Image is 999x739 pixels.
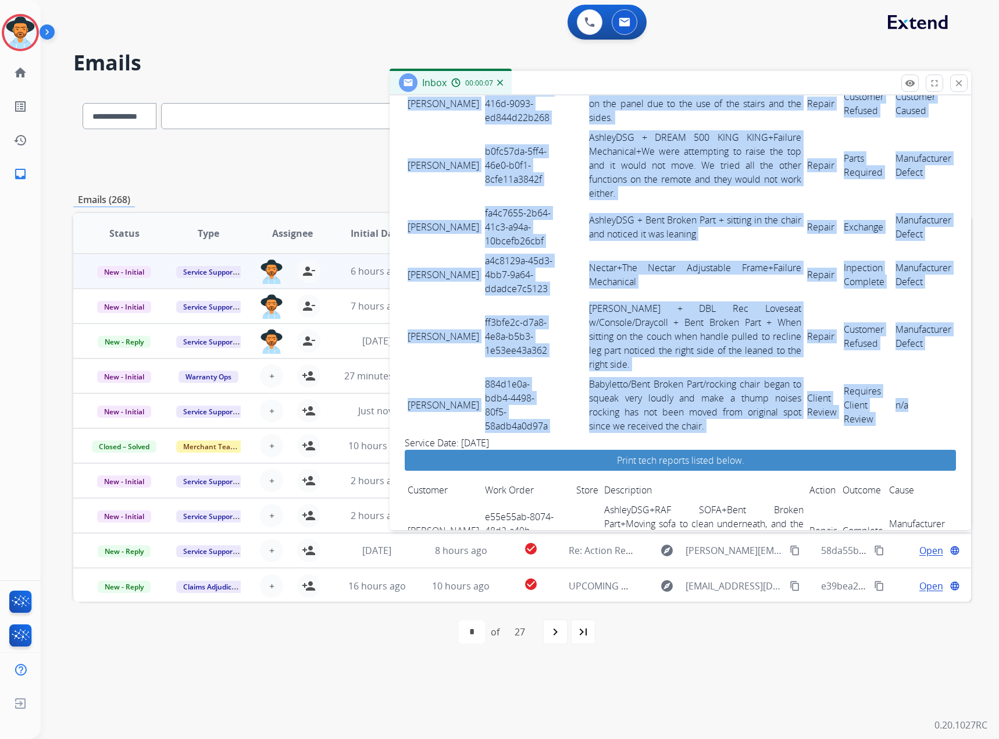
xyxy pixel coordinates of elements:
[586,127,804,203] td: AshleyDSG + DREAM 500 KING KING+Failure Mechanical+We were attempting to raise the top and it wou...
[97,406,151,418] span: New - Initial
[351,474,403,487] span: 2 hours ago
[348,439,406,452] span: 10 hours ago
[485,207,551,247] a: fa4c7655-2b64-41c3-a94a-10bcefb26cbf
[176,266,242,278] span: Service Support
[804,251,841,299] td: Repair
[13,167,27,181] mat-icon: inbox
[260,260,283,284] img: agent-avatar
[176,301,242,313] span: Service Support
[302,334,316,348] mat-icon: person_remove
[362,544,391,557] span: [DATE]
[686,579,784,593] span: [EMAIL_ADDRESS][DOMAIN_NAME]
[73,193,135,207] p: Emails (268)
[804,127,841,203] td: Repair
[569,580,733,592] span: UPCOMING REPAIR: Extend Customer
[260,399,283,422] button: +
[260,294,283,319] img: agent-avatar
[405,480,482,500] td: Customer
[176,581,256,593] span: Claims Adjudication
[302,264,316,278] mat-icon: person_remove
[435,544,487,557] span: 8 hours ago
[269,404,274,418] span: +
[179,371,238,383] span: Warranty Ops
[485,378,548,432] a: 884d1e0a-bdb4-4498-80f5-58adb4a0d97a
[97,266,151,278] span: New - Initial
[302,474,316,488] mat-icon: person_add
[405,500,482,562] td: [PERSON_NAME]
[351,226,403,240] span: Initial Date
[351,509,403,522] span: 2 hours ago
[97,371,151,383] span: New - Initial
[505,620,534,644] div: 27
[344,370,412,382] span: 27 minutes ago
[405,251,482,299] td: [PERSON_NAME]
[92,440,156,453] span: Closed – Solved
[919,543,943,557] span: Open
[573,480,601,500] td: Store
[302,543,316,557] mat-icon: person_add
[843,524,883,537] a: Complete
[97,510,151,523] span: New - Initial
[905,78,915,88] mat-icon: remove_red_eye
[109,226,140,240] span: Status
[73,51,971,74] h2: Emails
[548,625,562,639] mat-icon: navigate_next
[874,581,884,591] mat-icon: content_copy
[660,579,674,593] mat-icon: explore
[844,152,883,179] a: Parts Required
[269,509,274,523] span: +
[840,480,886,500] td: Outcome
[586,251,804,299] td: Nectar+The Nectar Adjustable Frame+Failure Mechanical
[362,335,391,347] span: [DATE]
[405,80,482,127] td: [PERSON_NAME]
[269,369,274,383] span: +
[302,369,316,383] mat-icon: person_add
[269,543,274,557] span: +
[807,480,840,500] td: Action
[302,299,316,313] mat-icon: person_remove
[821,580,997,592] span: e39bea20-8d7d-426f-a934-af30728d890c
[893,127,956,203] td: Manufacturer Defect
[807,500,840,562] td: Repair
[98,581,151,593] span: New - Reply
[176,475,242,488] span: Service Support
[950,545,960,556] mat-icon: language
[405,127,482,203] td: [PERSON_NAME]
[804,80,841,127] td: Repair
[405,374,482,436] td: [PERSON_NAME]
[176,336,242,348] span: Service Support
[98,336,151,348] span: New - Reply
[302,439,316,453] mat-icon: person_add
[601,500,807,562] td: AshleyDSG+RAF SOFA+Bent Broken Part+Moving sofa to clean underneath, and the attachment point for...
[886,480,956,500] td: Cause
[465,79,493,88] span: 00:00:07
[893,203,956,251] td: Manufacturer Defect
[491,625,500,639] div: of
[893,80,956,127] td: Customer Caused
[4,16,37,49] img: avatar
[485,83,552,124] a: 43c12058-7ec9-416d-9093-ed844d22b268
[601,480,807,500] td: Description
[485,145,547,186] a: b0fc57da-5ff4-46e0-b0f1-8cfe11a3842f
[351,300,403,312] span: 7 hours ago
[269,439,274,453] span: +
[302,404,316,418] mat-icon: person_add
[485,510,554,551] a: e55e55ab-8074-48d2-a49b-430afefdcbff
[97,301,151,313] span: New - Initial
[422,76,447,89] span: Inbox
[269,474,274,488] span: +
[260,574,283,598] button: +
[348,580,406,592] span: 16 hours ago
[586,299,804,374] td: [PERSON_NAME] + DBL Rec Loveseat w/Console/Draycoll + Bent Broken Part + When sitting on the couc...
[790,545,800,556] mat-icon: content_copy
[804,203,841,251] td: Repair
[260,469,283,492] button: +
[934,718,987,732] p: 0.20.1027RC
[586,374,804,436] td: Babyletto/Bent Broken Part/rocking chair began to squeak very loudly and make a thump noises rock...
[950,581,960,591] mat-icon: language
[874,545,884,556] mat-icon: content_copy
[198,226,219,240] span: Type
[405,436,956,450] h3: Service Date: [DATE]
[482,480,573,500] td: Work Order
[790,581,800,591] mat-icon: content_copy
